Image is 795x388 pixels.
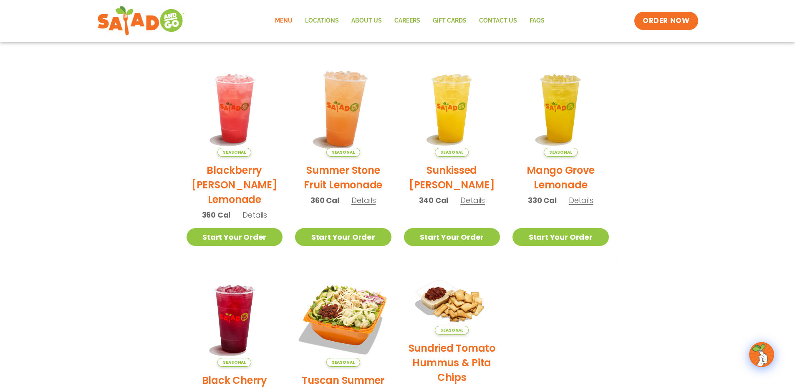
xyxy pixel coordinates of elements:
[97,4,185,38] img: new-SAG-logo-768×292
[643,16,689,26] span: ORDER NOW
[634,12,698,30] a: ORDER NOW
[419,195,449,206] span: 340 Cal
[187,228,283,246] a: Start Your Order
[435,148,469,157] span: Seasonal
[404,163,500,192] h2: Sunkissed [PERSON_NAME]
[217,358,251,367] span: Seasonal
[404,341,500,385] h2: Sundried Tomato Hummus & Pita Chips
[295,228,391,246] a: Start Your Order
[310,195,339,206] span: 360 Cal
[404,228,500,246] a: Start Your Order
[569,195,593,205] span: Details
[326,148,360,157] span: Seasonal
[242,210,267,220] span: Details
[523,11,551,30] a: FAQs
[460,195,485,205] span: Details
[512,163,609,192] h2: Mango Grove Lemonade
[187,271,283,367] img: Product photo for Black Cherry Orchard Lemonade
[295,271,391,367] img: Product photo for Tuscan Summer Salad
[202,209,231,221] span: 360 Cal
[388,11,427,30] a: Careers
[295,163,391,192] h2: Summer Stone Fruit Lemonade
[544,148,578,157] span: Seasonal
[269,11,551,30] nav: Menu
[351,195,376,205] span: Details
[187,60,283,157] img: Product photo for Blackberry Bramble Lemonade
[528,195,557,206] span: 330 Cal
[269,11,299,30] a: Menu
[473,11,523,30] a: Contact Us
[404,271,500,335] img: Product photo for Sundried Tomato Hummus & Pita Chips
[217,148,251,157] span: Seasonal
[287,52,400,165] img: Product photo for Summer Stone Fruit Lemonade
[345,11,388,30] a: About Us
[435,326,469,335] span: Seasonal
[404,60,500,157] img: Product photo for Sunkissed Yuzu Lemonade
[512,60,609,157] img: Product photo for Mango Grove Lemonade
[750,343,773,366] img: wpChatIcon
[187,163,283,207] h2: Blackberry [PERSON_NAME] Lemonade
[299,11,345,30] a: Locations
[326,358,360,367] span: Seasonal
[427,11,473,30] a: GIFT CARDS
[512,228,609,246] a: Start Your Order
